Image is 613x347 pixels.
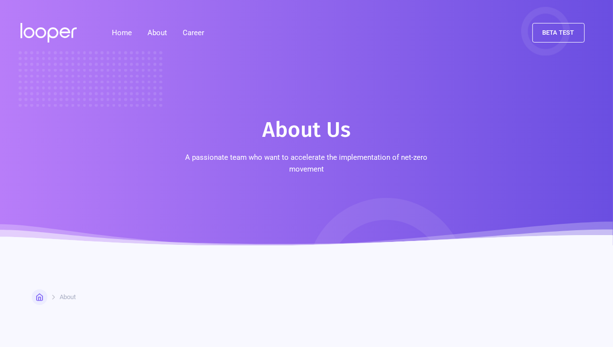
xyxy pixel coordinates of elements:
p: A passionate team who want to accelerate the implementation of net-zero movement [168,152,446,175]
a: Home [32,289,47,305]
div: About [148,27,167,39]
h1: About Us [262,116,351,144]
a: Home [104,23,140,43]
a: Career [175,23,212,43]
div: Home [47,293,63,301]
div: About [140,23,175,43]
a: beta test [532,23,585,43]
div: About [60,293,76,301]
